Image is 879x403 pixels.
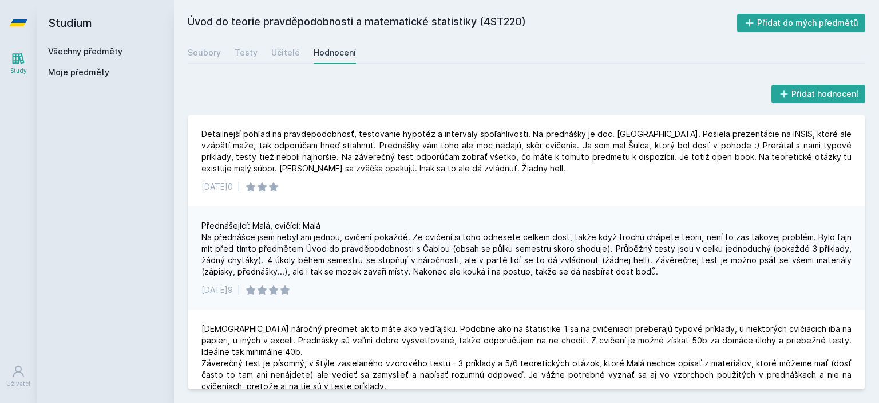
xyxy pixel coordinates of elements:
div: Soubory [188,47,221,58]
h2: Úvod do teorie pravděpodobnosti a matematické statistiky (4ST220) [188,14,737,32]
div: Hodnocení [314,47,356,58]
div: [DATE]0 [201,181,233,193]
div: Study [10,66,27,75]
div: Testy [235,47,258,58]
div: [DATE]9 [201,284,233,296]
a: Soubory [188,41,221,64]
a: Všechny předměty [48,46,122,56]
a: Study [2,46,34,81]
div: [DEMOGRAPHIC_DATA] náročný predmet ak to máte ako vedľajšku. Podobne ako na štatistike 1 sa na cv... [201,323,852,392]
div: | [237,181,240,193]
button: Přidat hodnocení [771,85,866,103]
span: Moje předměty [48,66,109,78]
a: Uživatel [2,359,34,394]
div: Přednášející: Malá, cvičící: Malá Na přednášce jsem nebyl ani jednou, cvičení pokaždé. Ze cvičení... [201,220,852,277]
div: Detailnejší pohľad na pravdepodobnosť, testovanie hypotéz a intervaly spoľahlivosti. Na prednášky... [201,128,852,174]
div: Uživatel [6,379,30,388]
button: Přidat do mých předmětů [737,14,866,32]
a: Učitelé [271,41,300,64]
div: | [237,284,240,296]
a: Testy [235,41,258,64]
div: Učitelé [271,47,300,58]
a: Hodnocení [314,41,356,64]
